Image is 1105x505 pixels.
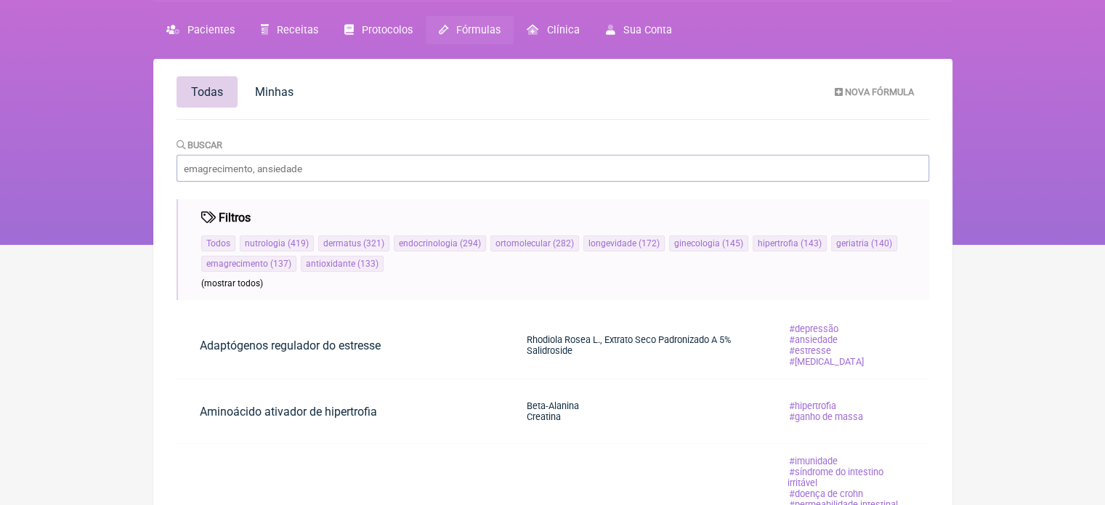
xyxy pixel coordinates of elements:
[503,379,602,443] a: Beta-Alanina Creatina
[588,238,660,249] a: longevidade(172)
[456,24,501,36] span: Fórmulas
[788,466,883,488] span: síndrome do intestino irritável
[206,259,291,269] a: emagrecimento(137)
[495,238,574,249] a: ortomolecular(282)
[798,238,822,249] span: ( 143 )
[331,16,426,44] a: Protocolos
[191,85,223,99] span: Todas
[674,238,720,249] span: ginecologia
[636,238,660,249] span: ( 172 )
[720,238,743,249] span: ( 145 )
[306,259,379,269] a: antioxidante(133)
[201,211,251,225] h4: Filtros
[551,238,574,249] span: ( 282 )
[764,389,887,434] a: hipertrofia ganho de massa
[177,76,238,108] a: Todas
[248,16,331,44] a: Receitas
[362,24,413,36] span: Protocolos
[187,24,235,36] span: Pacientes
[788,411,864,422] span: ganho de massa
[758,238,822,249] a: hipertrofia(143)
[399,238,481,249] a: endocrinologia(294)
[527,334,731,356] span: Rhodiola Rosea L., Extrato Seco Padronizado A 5% Salidroside
[592,16,684,44] a: Sua Conta
[495,238,551,249] span: ortomolecular
[546,24,579,36] span: Clínica
[823,79,926,104] a: Nova Fórmula
[836,238,869,249] span: geriatria
[623,24,672,36] span: Sua Conta
[764,312,888,379] a: depressão ansiedade estresse [MEDICAL_DATA]
[527,411,561,422] span: Creatina
[201,278,263,288] span: (mostrar todos)
[361,238,384,249] span: ( 321 )
[788,323,839,334] span: depressão
[458,238,481,249] span: ( 294 )
[177,155,929,182] input: emagrecimento, ansiedade
[206,259,268,269] span: emagrecimento
[323,238,384,249] a: dermatus(321)
[268,259,291,269] span: ( 137 )
[240,76,308,108] a: Minhas
[206,238,230,249] a: Todos
[399,238,458,249] span: endocrinologia
[323,238,361,249] span: dermatus
[153,16,248,44] a: Pacientes
[527,400,579,411] span: Beta-Alanina
[788,356,865,367] span: [MEDICAL_DATA]
[245,238,286,249] span: nutrologia
[514,16,592,44] a: Clínica
[788,456,838,466] span: imunidade
[177,327,404,364] a: Adaptógenos regulador do estresse
[503,314,764,378] a: Rhodiola Rosea L., Extrato Seco Padronizado A 5% Salidroside
[674,238,743,249] a: ginecologia(145)
[306,259,355,269] span: antioxidante
[788,488,864,499] span: doença de crohn
[588,238,636,249] span: longevidade
[788,400,837,411] span: hipertrofia
[788,345,832,356] span: estresse
[355,259,379,269] span: ( 133 )
[255,85,294,99] span: Minhas
[177,393,400,430] a: Aminoácido ativador de hipertrofia
[177,140,223,150] label: Buscar
[245,238,309,249] a: nutrologia(419)
[758,238,798,249] span: hipertrofia
[788,334,838,345] span: ansiedade
[869,238,892,249] span: ( 140 )
[845,86,914,97] span: Nova Fórmula
[277,24,318,36] span: Receitas
[286,238,309,249] span: ( 419 )
[836,238,892,249] a: geriatria(140)
[426,16,514,44] a: Fórmulas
